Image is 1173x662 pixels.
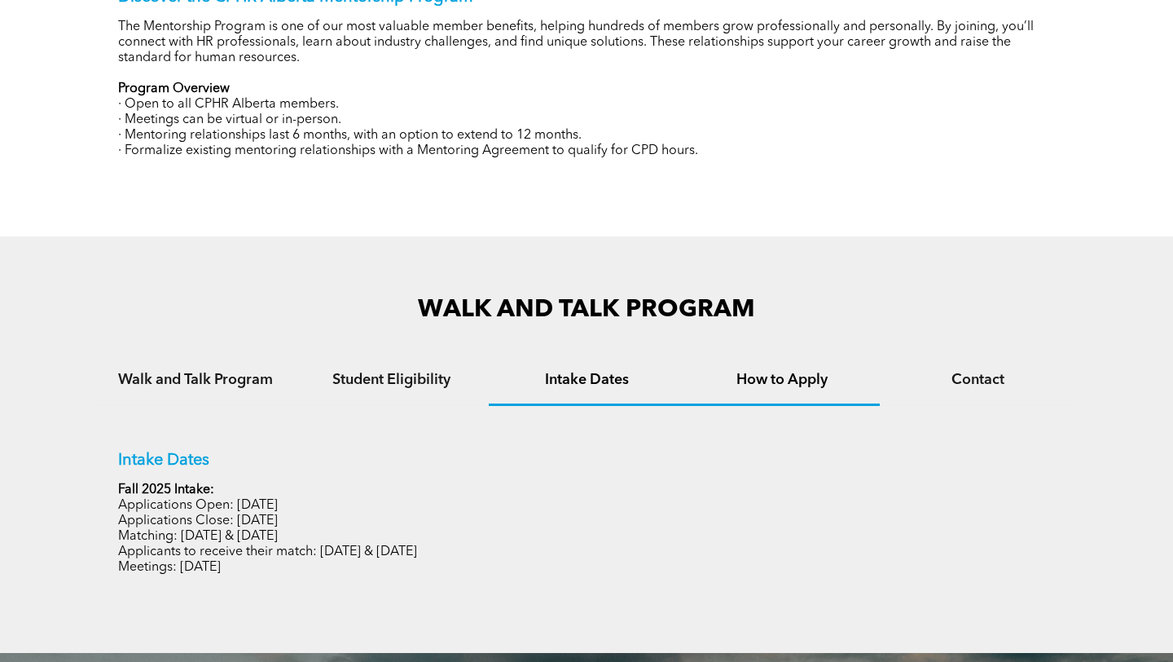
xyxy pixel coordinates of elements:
[118,82,230,95] strong: Program Overview
[118,113,1055,128] p: · Meetings can be virtual or in-person.
[118,545,1055,560] p: Applicants to receive their match: [DATE] & [DATE]
[118,560,1055,576] p: Meetings: [DATE]
[118,514,1055,529] p: Applications Close: [DATE]
[699,371,865,389] h4: How to Apply
[112,371,279,389] h4: Walk and Talk Program
[894,371,1061,389] h4: Contact
[118,451,1055,470] p: Intake Dates
[118,20,1055,66] p: The Mentorship Program is one of our most valuable member benefits, helping hundreds of members g...
[118,128,1055,143] p: · Mentoring relationships last 6 months, with an option to extend to 12 months.
[308,371,474,389] h4: Student Eligibility
[118,529,1055,545] p: Matching: [DATE] & [DATE]
[418,298,755,322] span: WALK AND TALK PROGRAM
[118,143,1055,159] p: · Formalize existing mentoring relationships with a Mentoring Agreement to qualify for CPD hours.
[118,97,1055,113] p: · Open to all CPHR Alberta members.
[503,371,670,389] h4: Intake Dates
[118,498,1055,514] p: Applications Open: [DATE]
[118,483,214,496] strong: Fall 2025 Intake:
